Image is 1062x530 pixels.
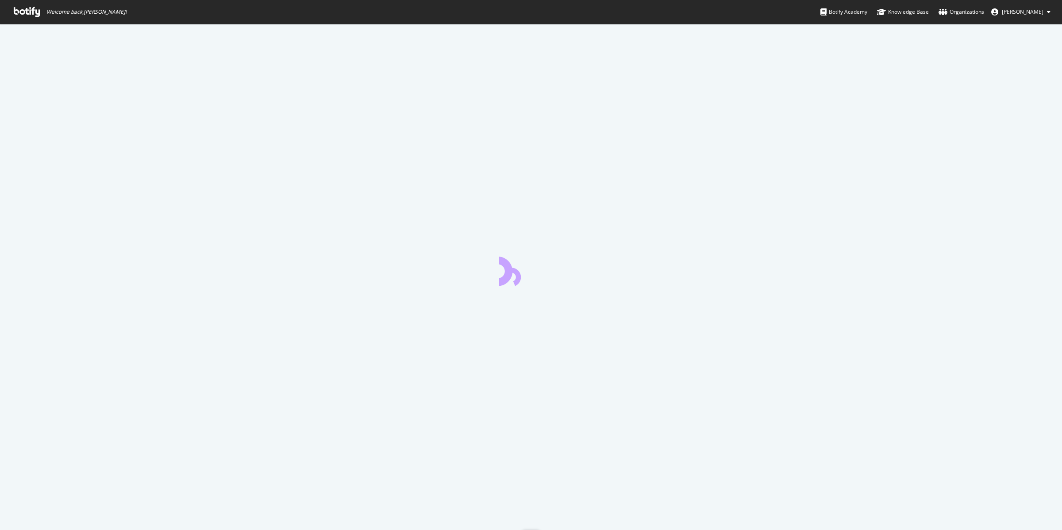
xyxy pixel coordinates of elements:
[984,5,1058,19] button: [PERSON_NAME]
[877,8,929,16] div: Knowledge Base
[939,8,984,16] div: Organizations
[1002,8,1043,15] span: Brendan O'Connell
[820,8,867,16] div: Botify Academy
[46,8,127,15] span: Welcome back, [PERSON_NAME] !
[499,254,563,286] div: animation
